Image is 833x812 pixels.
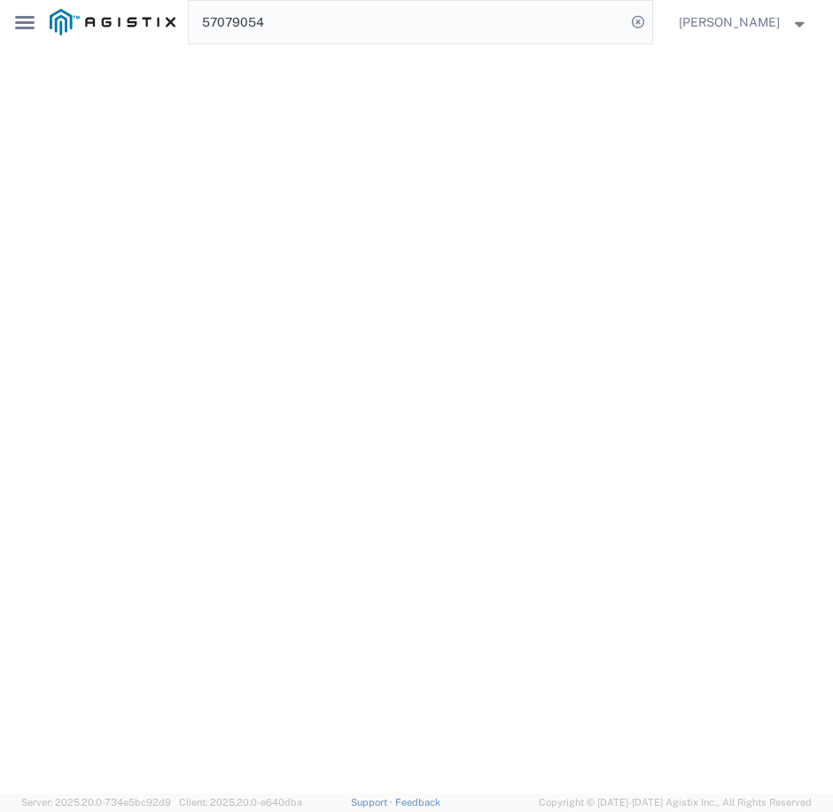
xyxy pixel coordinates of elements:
span: Client: 2025.20.0-e640dba [179,797,302,808]
button: [PERSON_NAME] [678,12,809,33]
input: Search for shipment number, reference number [189,1,625,43]
span: Nathan Seeley [679,12,780,32]
span: Copyright © [DATE]-[DATE] Agistix Inc., All Rights Reserved [539,795,812,810]
a: Feedback [395,797,440,808]
a: Support [351,797,395,808]
img: logo [50,9,175,35]
span: Server: 2025.20.0-734e5bc92d9 [21,797,171,808]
